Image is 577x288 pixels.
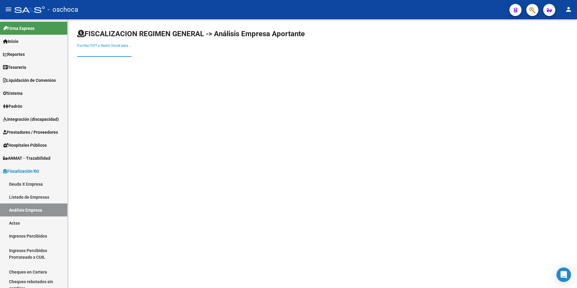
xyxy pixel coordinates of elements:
[3,25,34,32] span: Firma Express
[556,267,571,282] div: Open Intercom Messenger
[3,155,50,162] span: ANMAT - Trazabilidad
[3,116,59,123] span: Integración (discapacidad)
[3,129,58,136] span: Prestadores / Proveedores
[3,51,25,58] span: Reportes
[3,90,23,97] span: Sistema
[565,6,572,13] mat-icon: person
[3,103,22,110] span: Padrón
[5,6,12,13] mat-icon: menu
[48,3,78,16] span: - oschoca
[3,142,47,149] span: Hospitales Públicos
[3,77,56,84] span: Liquidación de Convenios
[3,38,18,45] span: Inicio
[3,64,26,71] span: Tesorería
[77,29,305,39] h1: FISCALIZACION REGIMEN GENERAL -> Análisis Empresa Aportante
[3,168,39,174] span: Fiscalización RG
